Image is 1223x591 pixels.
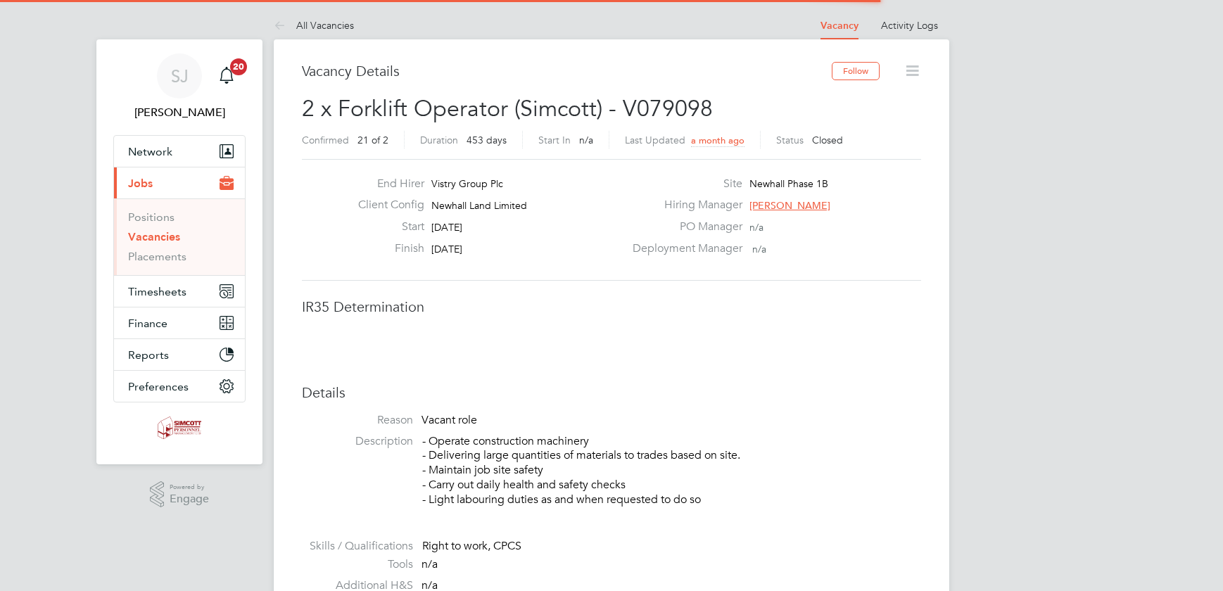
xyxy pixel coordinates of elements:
h3: Vacancy Details [302,62,832,80]
a: Powered byEngage [150,481,210,508]
div: Jobs [114,198,245,275]
a: Go to home page [113,417,246,439]
span: SJ [171,67,189,85]
button: Network [114,136,245,167]
span: Jobs [128,177,153,190]
span: 21 of 2 [357,134,388,146]
span: Vacant role [422,413,477,427]
span: Engage [170,493,209,505]
div: Right to work, CPCS [422,539,921,554]
span: Newhall Phase 1B [749,177,828,190]
span: Vistry Group Plc [431,177,503,190]
h3: IR35 Determination [302,298,921,316]
span: Powered by [170,481,209,493]
button: Follow [832,62,880,80]
img: simcott-logo-retina.png [158,417,202,439]
a: SJ[PERSON_NAME] [113,53,246,121]
label: Reason [302,413,413,428]
button: Timesheets [114,276,245,307]
span: Closed [812,134,843,146]
span: [PERSON_NAME] [749,199,830,212]
label: Status [776,134,804,146]
span: [DATE] [431,243,462,255]
label: End Hirer [347,177,424,191]
a: Vacancy [820,20,858,32]
span: n/a [579,134,593,146]
span: n/a [752,243,766,255]
span: n/a [422,557,438,571]
a: Placements [128,250,186,263]
span: 20 [230,58,247,75]
h3: Details [302,383,921,402]
span: 2 x Forklift Operator (Simcott) - V079098 [302,95,713,122]
button: Finance [114,307,245,338]
button: Preferences [114,371,245,402]
label: PO Manager [624,220,742,234]
a: All Vacancies [274,19,354,32]
label: Finish [347,241,424,256]
button: Reports [114,339,245,370]
a: Activity Logs [881,19,938,32]
span: Timesheets [128,285,186,298]
label: Start In [538,134,571,146]
label: Hiring Manager [624,198,742,212]
label: Duration [420,134,458,146]
span: Shaun Jex [113,104,246,121]
label: Description [302,434,413,449]
button: Jobs [114,167,245,198]
span: [DATE] [431,221,462,234]
span: Newhall Land Limited [431,199,527,212]
label: Tools [302,557,413,572]
label: Confirmed [302,134,349,146]
span: n/a [749,221,763,234]
span: a month ago [691,134,744,146]
p: - Operate construction machinery - Delivering large quantities of materials to trades based on si... [422,434,921,507]
label: Site [624,177,742,191]
span: Preferences [128,380,189,393]
label: Client Config [347,198,424,212]
span: 453 days [467,134,507,146]
nav: Main navigation [96,39,262,464]
a: 20 [213,53,241,99]
span: Finance [128,317,167,330]
a: Vacancies [128,230,180,243]
label: Start [347,220,424,234]
span: Reports [128,348,169,362]
a: Positions [128,210,175,224]
label: Skills / Qualifications [302,539,413,554]
label: Last Updated [625,134,685,146]
label: Deployment Manager [624,241,742,256]
span: Network [128,145,172,158]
